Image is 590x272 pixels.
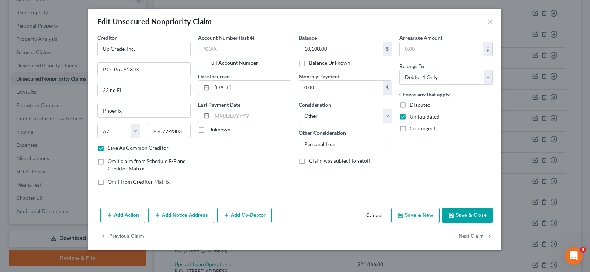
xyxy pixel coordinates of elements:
[400,42,483,56] input: 0.00
[299,81,383,95] input: 0.00
[212,81,291,95] input: MM/DD/YYYY
[98,83,190,97] input: Apt, Suite, etc...
[299,137,392,151] input: Specify...
[399,34,442,42] label: Arrearage Amount
[98,63,190,77] input: Enter address...
[198,34,254,42] label: Account Number (last 4)
[148,124,191,138] input: Enter zip...
[299,34,317,42] label: Balance
[309,59,350,67] label: Balance Unknown
[410,125,435,131] span: Contingent
[198,73,230,80] label: Date Incurred
[108,179,170,185] span: Omit from Creditor Matrix
[410,102,431,108] span: Disputed
[399,63,424,69] span: Belongs To
[399,91,450,98] label: Choose any that apply
[100,208,145,223] button: Add Action
[487,17,493,26] button: ×
[299,101,331,109] label: Consideration
[98,103,190,117] input: Enter city...
[108,158,186,172] span: Omit claim from Schedule E/F and Creditor Matrix
[198,42,291,56] input: XXXX
[299,73,340,80] label: Monthly Payment
[383,81,392,95] div: $
[360,208,388,223] button: Cancel
[97,42,191,56] input: Search creditor by name...
[108,144,169,152] label: Save As Common Creditor
[410,113,440,120] span: Unliquidated
[459,229,493,244] button: Next Claim
[100,229,144,244] button: Previous Claim
[391,208,440,223] button: Save & New
[565,247,583,265] iframe: Intercom live chat
[299,129,346,137] label: Other Consideration
[198,101,240,109] label: Last Payment Date
[212,109,291,123] input: MM/DD/YYYY
[208,126,230,133] label: Unknown
[208,59,258,67] label: Full Account Number
[309,158,371,164] span: Claim was subject to setoff
[383,42,392,56] div: $
[442,208,493,223] button: Save & Close
[483,42,492,56] div: $
[299,42,383,56] input: 0.00
[97,16,212,27] div: Edit Unsecured Nonpriority Claim
[580,247,586,253] span: 3
[148,208,214,223] button: Add Notice Address
[217,208,272,223] button: Add Co-Debtor
[97,35,117,41] span: Creditor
